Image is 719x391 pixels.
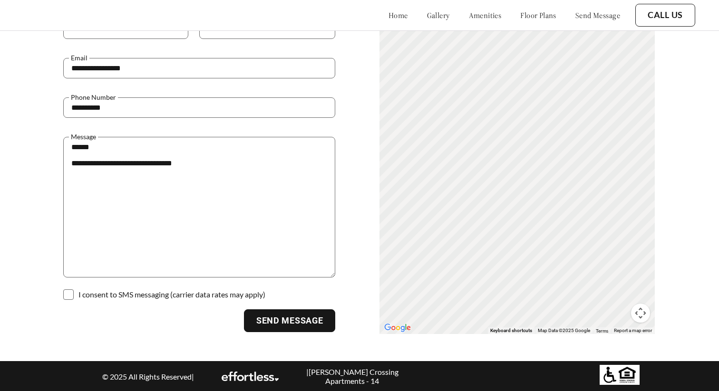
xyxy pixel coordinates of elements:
[389,10,408,20] a: home
[97,372,199,381] p: © 2025 All Rights Reserved |
[427,10,450,20] a: gallery
[631,304,650,323] button: Map camera controls
[382,322,413,334] img: Google
[244,309,336,332] button: Send Message
[520,10,556,20] a: floor plans
[490,327,532,334] button: Keyboard shortcuts
[301,367,403,385] p: | [PERSON_NAME] Crossing Apartments - 14
[600,365,640,385] img: Equal housing logo
[635,4,695,27] button: Call Us
[614,328,652,333] a: Report a map error
[648,10,683,20] a: Call Us
[469,10,502,20] a: amenities
[596,328,608,334] a: Terms (opens in new tab)
[538,328,590,333] span: Map Data ©2025 Google
[575,10,620,20] a: send message
[222,372,279,381] img: EA Logo
[382,322,413,334] a: Open this area in Google Maps (opens a new window)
